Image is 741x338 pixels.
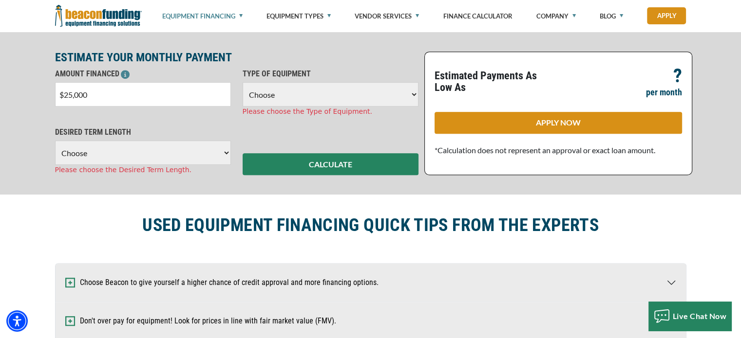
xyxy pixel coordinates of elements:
[243,107,418,117] div: Please choose the Type of Equipment.
[243,153,418,175] button: CALCULATE
[55,82,231,107] input: $
[55,126,231,138] p: DESIRED TERM LENGTH
[435,145,655,155] span: *Calculation does not represent an approval or exact loan amount.
[243,68,418,80] p: TYPE OF EQUIPMENT
[435,112,682,134] a: APPLY NOW
[55,165,231,175] div: Please choose the Desired Term Length.
[55,68,231,80] p: AMOUNT FINANCED
[6,310,28,332] div: Accessibility Menu
[142,214,599,236] h2: USED EQUIPMENT FINANCING QUICK TIPS FROM THE EXPERTS
[65,316,75,326] img: Expand and Collapse Icon
[435,70,552,93] p: Estimated Payments As Low As
[646,87,682,98] p: per month
[673,311,727,320] span: Live Chat Now
[673,70,682,82] p: ?
[65,278,75,287] img: Expand and Collapse Icon
[648,302,732,331] button: Live Chat Now
[56,264,686,302] button: Choose Beacon to give yourself a higher chance of credit approval and more financing options.
[55,52,418,63] p: ESTIMATE YOUR MONTHLY PAYMENT
[647,7,686,24] a: Apply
